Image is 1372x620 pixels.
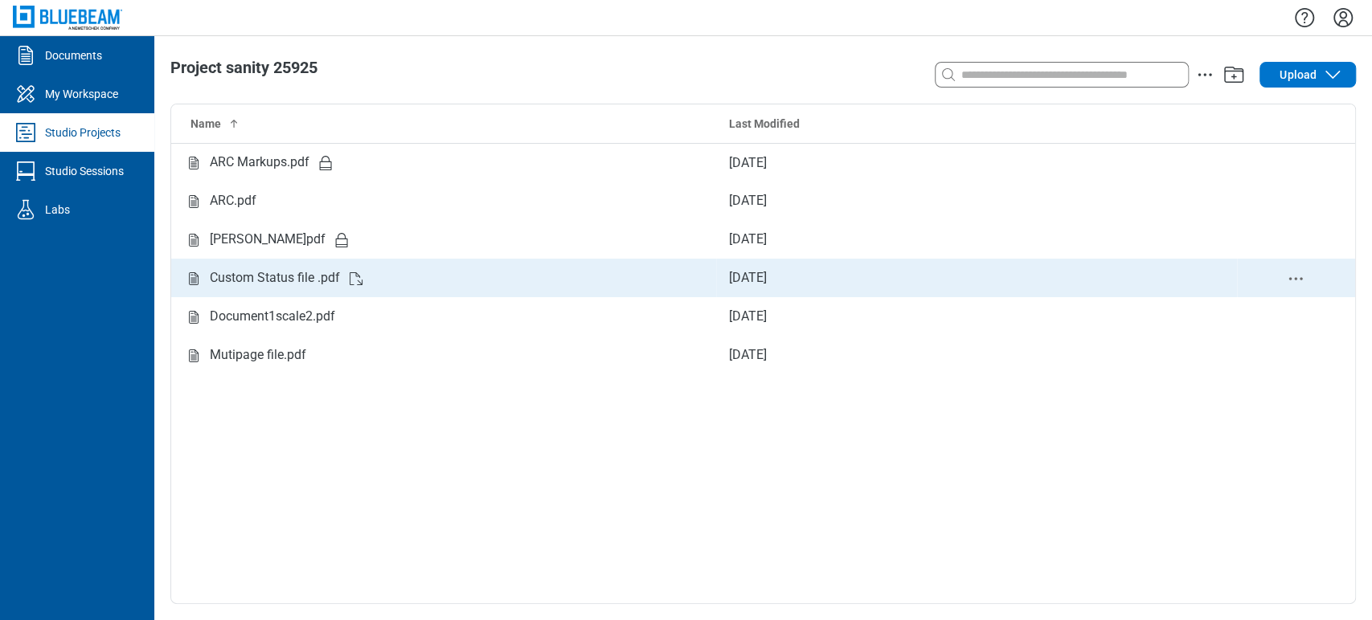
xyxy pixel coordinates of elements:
svg: Studio Sessions [13,158,39,184]
button: Settings [1330,4,1356,31]
div: My Workspace [45,86,118,102]
img: Bluebeam, Inc. [13,6,122,29]
td: [DATE] [716,143,1237,182]
div: Mutipage file.pdf [210,345,306,365]
div: ARC Markups.pdf [210,153,309,173]
div: Studio Sessions [45,163,124,179]
div: Documents [45,47,102,63]
div: Labs [45,202,70,218]
svg: My Workspace [13,81,39,107]
span: Upload [1280,67,1317,83]
button: Upload [1259,62,1356,88]
div: Last Modified [729,116,1224,132]
div: Document1scale2.pdf [210,307,335,327]
button: action-menu [1195,65,1214,84]
svg: Documents [13,43,39,68]
svg: Labs [13,197,39,222]
td: [DATE] [716,182,1237,220]
td: [DATE] [716,297,1237,336]
svg: Studio Projects [13,120,39,145]
button: Add [1221,62,1247,88]
table: Studio items table [171,104,1355,374]
span: Project sanity 25925 [170,58,317,77]
button: delete-context-menu [1286,269,1305,288]
div: Custom Status file .pdf [210,268,340,288]
div: Studio Projects [45,124,121,141]
div: [PERSON_NAME]pdf [210,230,326,250]
td: [DATE] [716,336,1237,374]
td: [DATE] [716,220,1237,259]
div: Name [190,116,703,132]
div: ARC.pdf [210,191,256,211]
td: [DATE] [716,259,1237,297]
